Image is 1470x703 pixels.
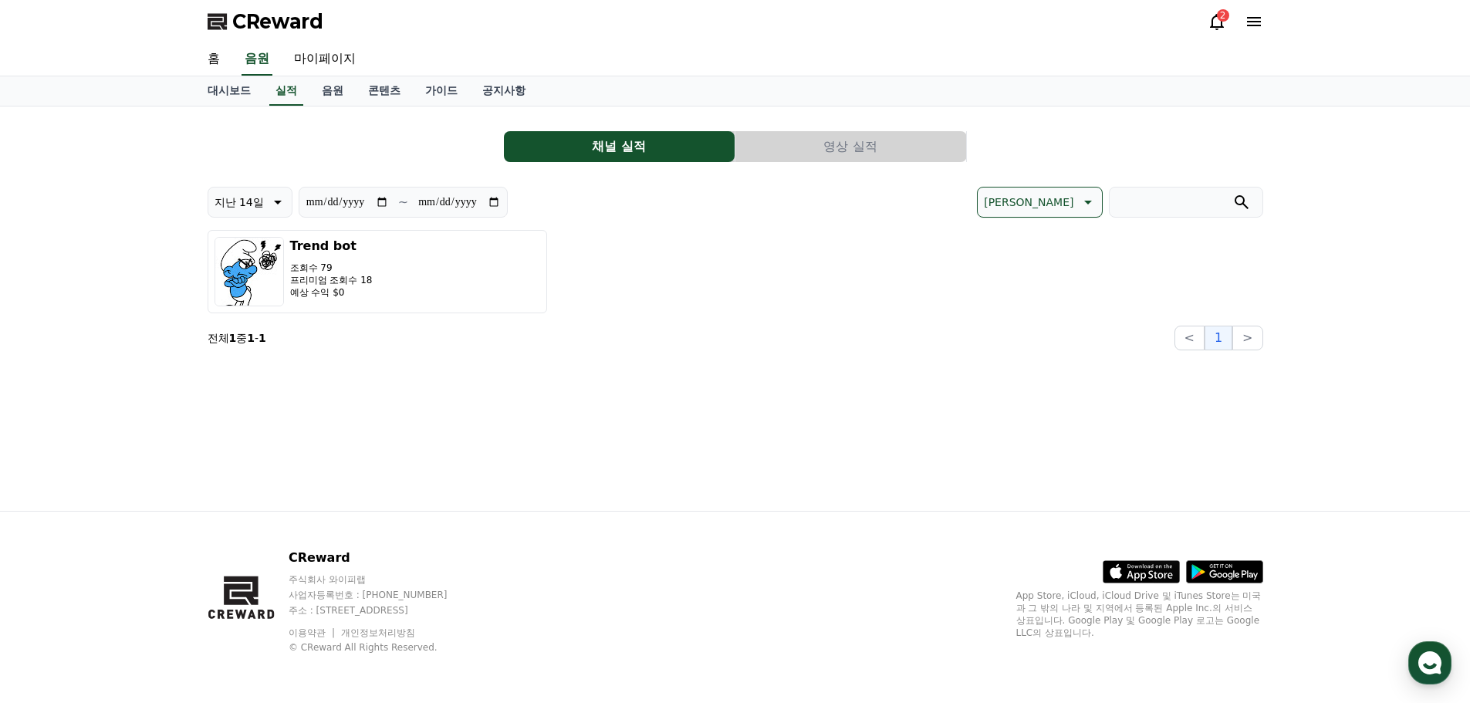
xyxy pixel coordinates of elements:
[238,512,257,525] span: 설정
[289,589,477,601] p: 사업자등록번호 : [PHONE_NUMBER]
[289,641,477,654] p: © CReward All Rights Reserved.
[49,512,58,525] span: 홈
[247,332,255,344] strong: 1
[215,191,264,213] p: 지난 14일
[341,627,415,638] a: 개인정보처리방침
[5,489,102,528] a: 홈
[413,76,470,106] a: 가이드
[290,237,373,255] h3: Trend bot
[242,43,272,76] a: 음원
[269,76,303,106] a: 실적
[398,193,408,211] p: ~
[199,489,296,528] a: 설정
[984,191,1073,213] p: [PERSON_NAME]
[208,230,547,313] button: Trend bot 조회수 79 프리미엄 조회수 18 예상 수익 $0
[290,286,373,299] p: 예상 수익 $0
[232,9,323,34] span: CReward
[290,262,373,274] p: 조회수 79
[289,549,477,567] p: CReward
[208,9,323,34] a: CReward
[195,43,232,76] a: 홈
[1208,12,1226,31] a: 2
[229,332,237,344] strong: 1
[208,187,292,218] button: 지난 14일
[1232,326,1262,350] button: >
[1174,326,1205,350] button: <
[309,76,356,106] a: 음원
[289,627,337,638] a: 이용약관
[977,187,1102,218] button: [PERSON_NAME]
[735,131,967,162] a: 영상 실적
[504,131,735,162] button: 채널 실적
[208,330,266,346] p: 전체 중 -
[195,76,263,106] a: 대시보드
[215,237,284,306] img: Trend bot
[289,604,477,617] p: 주소 : [STREET_ADDRESS]
[259,332,266,344] strong: 1
[141,513,160,526] span: 대화
[735,131,966,162] button: 영상 실적
[102,489,199,528] a: 대화
[1205,326,1232,350] button: 1
[289,573,477,586] p: 주식회사 와이피랩
[470,76,538,106] a: 공지사항
[282,43,368,76] a: 마이페이지
[290,274,373,286] p: 프리미엄 조회수 18
[1016,590,1263,639] p: App Store, iCloud, iCloud Drive 및 iTunes Store는 미국과 그 밖의 나라 및 지역에서 등록된 Apple Inc.의 서비스 상표입니다. Goo...
[1217,9,1229,22] div: 2
[356,76,413,106] a: 콘텐츠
